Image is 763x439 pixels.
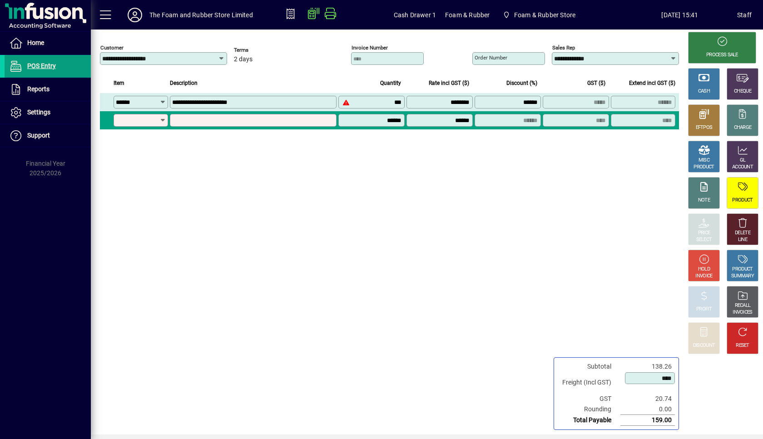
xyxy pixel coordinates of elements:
mat-label: Sales rep [552,44,575,51]
div: CHEQUE [734,88,751,95]
div: NOTE [698,197,710,204]
span: Foam & Rubber Store [499,7,579,23]
td: 20.74 [620,394,675,404]
span: Description [170,78,198,88]
div: The Foam and Rubber Store Limited [149,8,253,22]
a: Settings [5,101,91,124]
div: GL [740,157,746,164]
span: [DATE] 15:41 [623,8,737,22]
div: MISC [699,157,709,164]
span: Home [27,39,44,46]
a: Support [5,124,91,147]
div: SELECT [696,237,712,243]
a: Home [5,32,91,54]
span: Support [27,132,50,139]
div: PRODUCT [732,266,753,273]
div: HOLD [698,266,710,273]
div: SUMMARY [731,273,754,280]
div: PROCESS SALE [706,52,738,59]
div: LINE [738,237,747,243]
div: Staff [737,8,752,22]
div: PROFIT [696,306,712,313]
span: Foam & Rubber [445,8,490,22]
div: DISCOUNT [693,342,715,349]
td: GST [558,394,620,404]
div: CASH [698,88,710,95]
button: Profile [120,7,149,23]
span: Reports [27,85,50,93]
span: Rate incl GST ($) [429,78,469,88]
td: 0.00 [620,404,675,415]
mat-label: Customer [100,44,124,51]
td: 159.00 [620,415,675,426]
span: GST ($) [587,78,605,88]
td: Total Payable [558,415,620,426]
div: EFTPOS [696,124,713,131]
div: PRICE [698,230,710,237]
span: Terms [234,47,288,53]
a: Reports [5,78,91,101]
span: Discount (%) [506,78,537,88]
td: Subtotal [558,361,620,372]
div: INVOICES [733,309,752,316]
span: Quantity [380,78,401,88]
div: PRODUCT [732,197,753,204]
mat-label: Order number [475,54,507,61]
span: Item [114,78,124,88]
span: POS Entry [27,62,56,69]
span: Foam & Rubber Store [514,8,575,22]
div: DELETE [735,230,750,237]
td: 138.26 [620,361,675,372]
span: Extend incl GST ($) [629,78,675,88]
div: CHARGE [734,124,752,131]
span: 2 days [234,56,253,63]
div: ACCOUNT [732,164,753,171]
td: Freight (Incl GST) [558,372,620,394]
mat-label: Invoice number [352,44,388,51]
div: PRODUCT [694,164,714,171]
span: Cash Drawer 1 [394,8,436,22]
div: RECALL [735,302,751,309]
span: Settings [27,109,50,116]
div: RESET [736,342,749,349]
div: INVOICE [695,273,712,280]
td: Rounding [558,404,620,415]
